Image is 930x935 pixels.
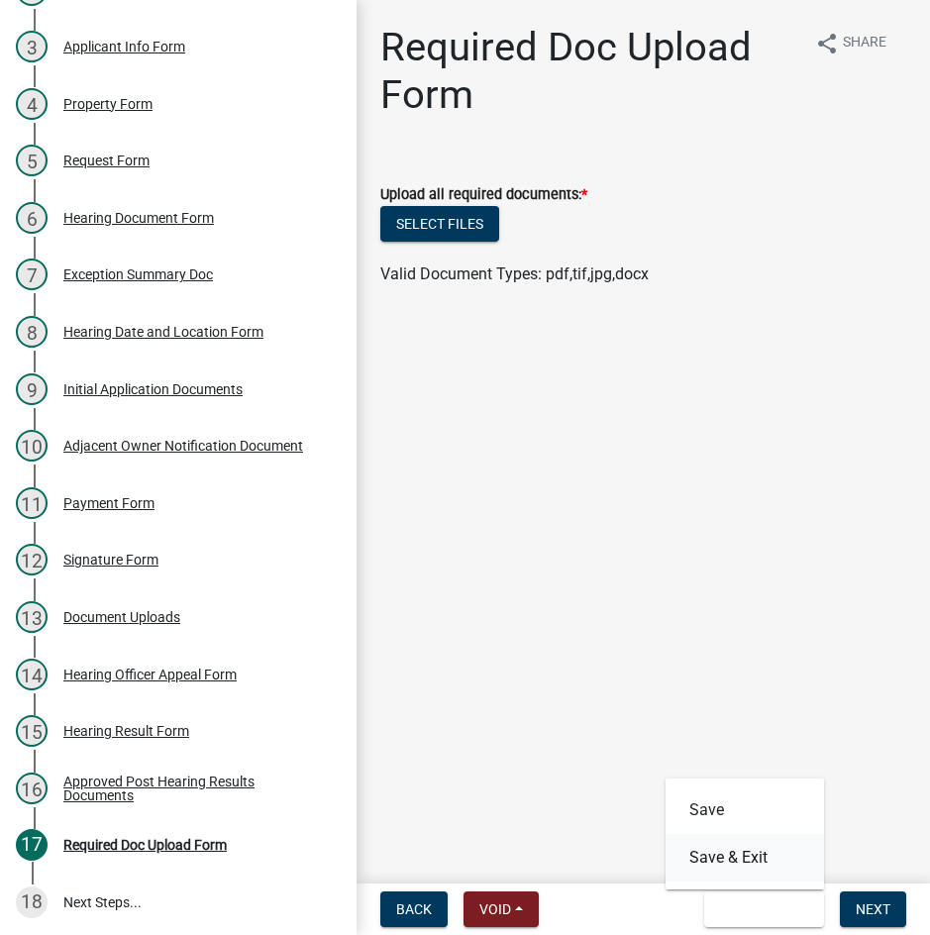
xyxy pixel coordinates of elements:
div: Adjacent Owner Notification Document [63,439,303,453]
button: Back [380,891,448,927]
div: Hearing Result Form [63,724,189,738]
div: 3 [16,31,48,62]
span: Void [479,901,511,917]
div: Hearing Date and Location Form [63,325,263,339]
button: Save [666,786,824,834]
div: Property Form [63,97,153,111]
div: 14 [16,659,48,690]
div: 4 [16,88,48,120]
button: shareShare [799,24,902,62]
label: Upload all required documents: [380,188,587,202]
div: Approved Post Hearing Results Documents [63,775,325,802]
div: 9 [16,373,48,405]
div: 6 [16,202,48,234]
div: 10 [16,430,48,462]
div: 17 [16,829,48,861]
div: Save & Exit [666,779,824,889]
div: 15 [16,715,48,747]
div: Initial Application Documents [63,382,243,396]
div: 5 [16,145,48,176]
div: Payment Form [63,496,155,510]
div: Exception Summary Doc [63,267,213,281]
button: Save & Exit [704,891,824,927]
span: Next [856,901,890,917]
div: 16 [16,773,48,804]
div: Required Doc Upload Form [63,838,227,852]
button: Void [464,891,539,927]
div: 11 [16,487,48,519]
span: Valid Document Types: pdf,tif,jpg,docx [380,264,649,283]
div: Signature Form [63,553,158,567]
i: share [815,32,839,55]
div: Hearing Document Form [63,211,214,225]
div: Hearing Officer Appeal Form [63,668,237,681]
div: Document Uploads [63,610,180,624]
span: Back [396,901,432,917]
div: 18 [16,886,48,918]
div: 12 [16,544,48,575]
div: 13 [16,601,48,633]
button: Select files [380,206,499,242]
button: Next [840,891,906,927]
div: 7 [16,259,48,290]
span: Save & Exit [720,901,796,917]
span: Share [843,32,886,55]
h1: Required Doc Upload Form [380,24,799,119]
div: Request Form [63,154,150,167]
div: 8 [16,316,48,348]
button: Save & Exit [666,834,824,882]
div: Applicant Info Form [63,40,185,53]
